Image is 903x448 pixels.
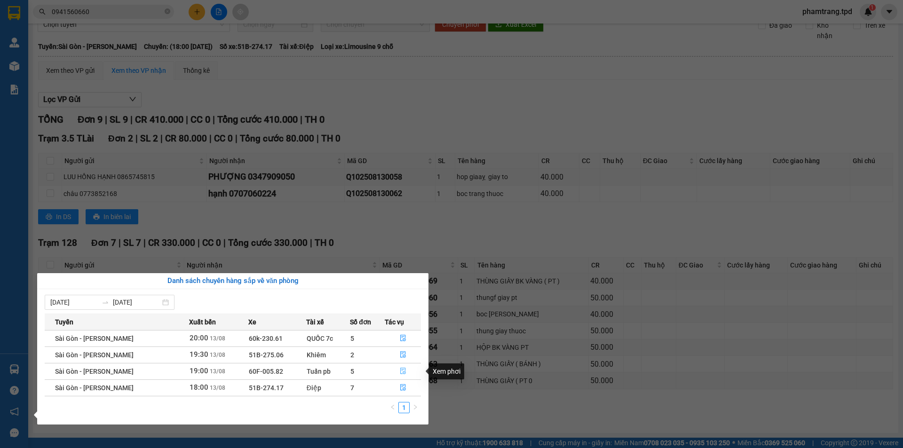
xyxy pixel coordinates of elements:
span: 19:00 [190,367,208,375]
span: Xe [248,317,256,327]
div: Khiêm [307,350,350,360]
div: QUỐC 7c [307,333,350,344]
button: file-done [385,331,421,346]
span: 5 [350,368,354,375]
li: Next Page [410,402,421,413]
button: left [387,402,398,413]
a: 1 [399,402,409,413]
span: Xuất bến [189,317,216,327]
span: Số đơn [350,317,371,327]
button: file-done [385,347,421,362]
div: Danh sách chuyến hàng sắp về văn phòng [45,275,421,287]
input: Đến ngày [113,297,160,307]
span: file-done [400,384,406,392]
span: to [102,299,109,306]
span: Sài Gòn - [PERSON_NAME] [55,384,134,392]
span: Sài Gòn - [PERSON_NAME] [55,368,134,375]
div: Xem phơi [429,363,464,379]
span: file-done [400,351,406,359]
span: swap-right [102,299,109,306]
span: Tuyến [55,317,73,327]
span: 13/08 [210,335,225,342]
span: 2 [350,351,354,359]
span: 5 [350,335,354,342]
button: file-done [385,380,421,395]
span: left [390,404,396,410]
span: 19:30 [190,350,208,359]
li: 1 [398,402,410,413]
span: 51B-275.06 [249,351,284,359]
span: Sài Gòn - [PERSON_NAME] [55,351,134,359]
button: file-done [385,364,421,379]
li: Previous Page [387,402,398,413]
input: Từ ngày [50,297,98,307]
span: 20:00 [190,334,208,342]
span: 18:00 [190,383,208,392]
div: Điệp [307,383,350,393]
div: Tuấn pb [307,366,350,377]
span: 13/08 [210,385,225,391]
span: right [412,404,418,410]
span: 60F-005.82 [249,368,283,375]
span: 7 [350,384,354,392]
span: Tác vụ [385,317,404,327]
span: Tài xế [306,317,324,327]
span: 60k-230.61 [249,335,283,342]
span: 13/08 [210,352,225,358]
span: 51B-274.17 [249,384,284,392]
span: Sài Gòn - [PERSON_NAME] [55,335,134,342]
span: 13/08 [210,368,225,375]
span: file-done [400,368,406,375]
span: file-done [400,335,406,342]
button: right [410,402,421,413]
